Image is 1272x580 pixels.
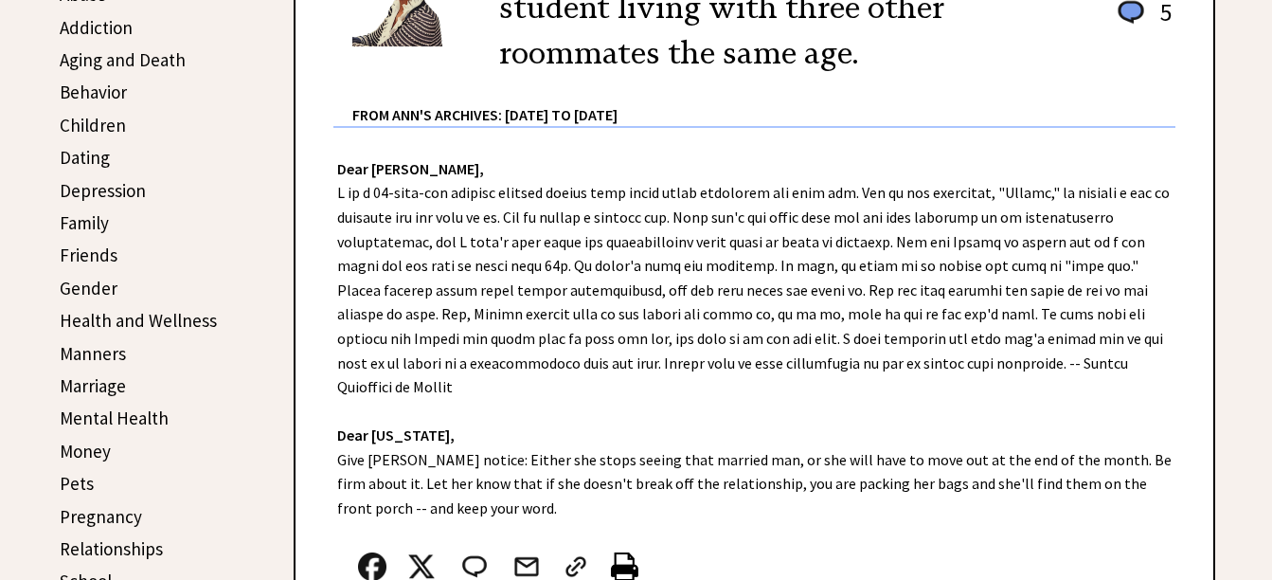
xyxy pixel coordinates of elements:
[60,114,126,136] a: Children
[60,309,217,332] a: Health and Wellness
[60,48,186,71] a: Aging and Death
[352,76,1175,126] div: From Ann's Archives: [DATE] to [DATE]
[60,374,126,397] a: Marriage
[60,472,94,495] a: Pets
[60,505,142,528] a: Pregnancy
[60,277,117,299] a: Gender
[60,440,111,462] a: Money
[60,179,146,202] a: Depression
[337,159,484,178] strong: Dear [PERSON_NAME],
[60,211,109,234] a: Family
[60,81,127,103] a: Behavior
[60,407,169,429] a: Mental Health
[60,146,110,169] a: Dating
[60,342,126,365] a: Manners
[60,16,133,39] a: Addiction
[60,537,163,560] a: Relationships
[337,426,455,444] strong: Dear [US_STATE],
[60,244,117,266] a: Friends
